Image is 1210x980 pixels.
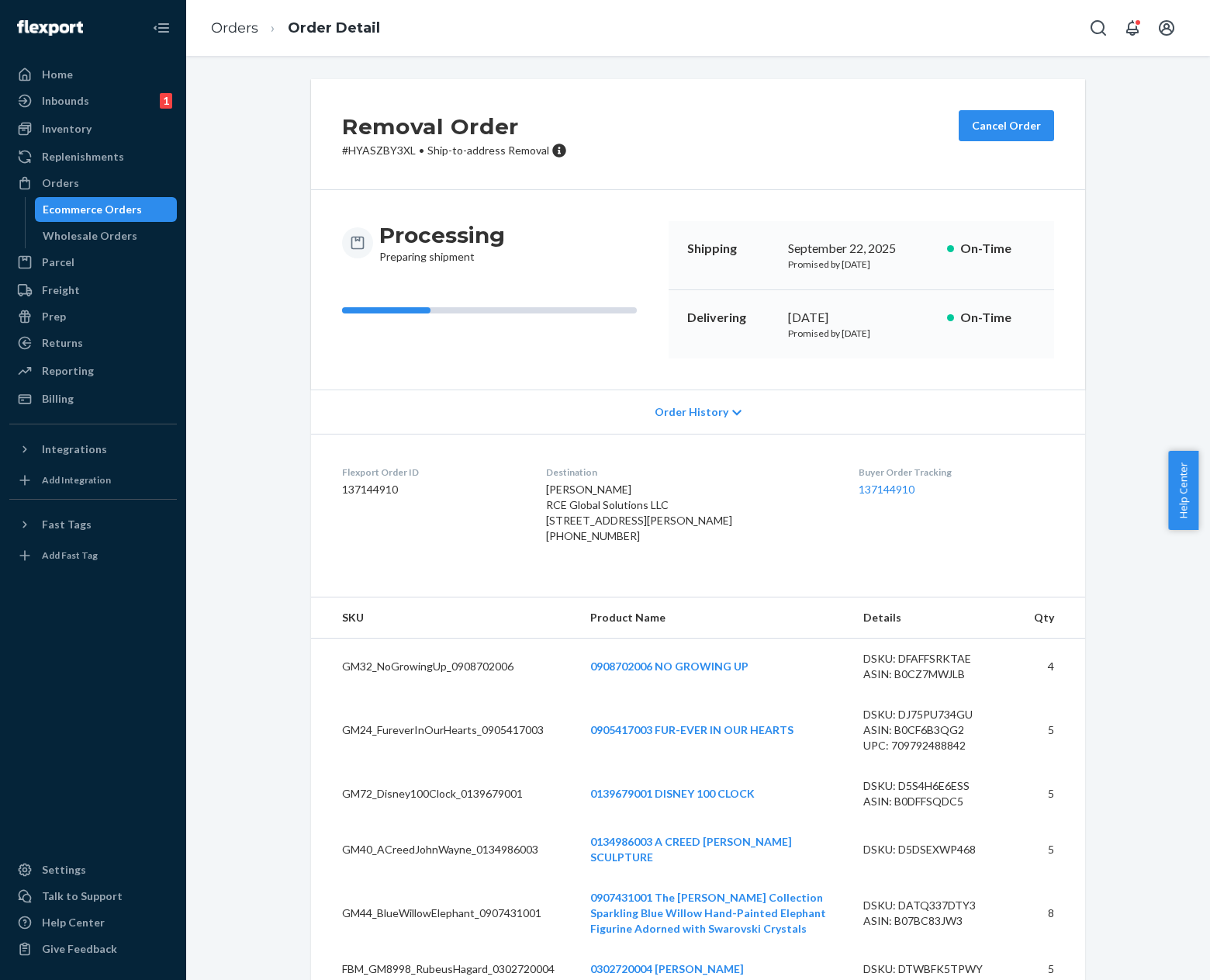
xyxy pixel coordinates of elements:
[788,327,935,340] p: Promised by [DATE]
[42,549,98,562] div: Add Fast Tag
[342,466,521,479] dt: Flexport Order ID
[788,258,935,271] p: Promised by [DATE]
[788,309,935,327] div: [DATE]
[9,278,177,303] a: Freight
[42,309,66,324] div: Prep
[863,778,1009,794] div: DSKU: D5S4H6E6ESS
[42,282,80,298] div: Freight
[590,962,744,975] a: 0302720004 [PERSON_NAME]
[9,386,177,411] a: Billing
[42,363,94,379] div: Reporting
[1022,694,1085,766] td: 5
[42,335,83,351] div: Returns
[427,144,549,157] span: Ship-to-address Removal
[311,822,578,878] td: GM40_ACreedJohnWayne_0134986003
[35,197,178,222] a: Ecommerce Orders
[9,116,177,141] a: Inventory
[863,722,1009,738] div: ASIN: B0CF6B3QG2
[42,67,73,82] div: Home
[9,910,177,935] a: Help Center
[590,835,792,864] a: 0134986003 A CREED [PERSON_NAME] SCULPTURE
[311,597,578,639] th: SKU
[311,639,578,695] td: GM32_NoGrowingUp_0908702006
[9,937,177,961] button: Give Feedback
[288,19,380,36] a: Order Detail
[546,466,835,479] dt: Destination
[863,913,1009,929] div: ASIN: B07BC83JW3
[9,437,177,462] button: Integrations
[42,149,124,164] div: Replenishments
[379,221,505,265] div: Preparing shipment
[9,304,177,329] a: Prep
[9,88,177,113] a: Inbounds1
[1083,12,1114,43] button: Open Search Box
[42,862,86,878] div: Settings
[42,915,105,930] div: Help Center
[199,5,392,51] ol: breadcrumbs
[35,223,178,248] a: Wholesale Orders
[9,358,177,383] a: Reporting
[42,442,107,457] div: Integrations
[960,240,1035,258] p: On-Time
[1022,878,1085,949] td: 8
[788,240,935,258] div: September 22, 2025
[9,884,177,909] button: Talk to Support
[546,528,835,544] div: [PHONE_NUMBER]
[546,483,732,527] span: [PERSON_NAME] RCE Global Solutions LLC [STREET_ADDRESS][PERSON_NAME]
[42,175,79,191] div: Orders
[590,660,748,673] a: 0908702006 NO GROWING UP
[851,597,1022,639] th: Details
[9,468,177,493] a: Add Integration
[311,878,578,949] td: GM44_BlueWillowElephant_0907431001
[342,482,521,497] dd: 137144910
[9,62,177,87] a: Home
[42,93,89,109] div: Inbounds
[863,738,1009,753] div: UPC: 709792488842
[342,110,567,143] h2: Removal Order
[342,143,567,158] p: # HYASZBY3XL
[42,941,117,957] div: Give Feedback
[959,110,1054,141] button: Cancel Order
[1111,933,1194,972] iframe: Opens a widget where you can chat to one of our agents
[42,888,123,904] div: Talk to Support
[9,144,177,169] a: Replenishments
[43,228,137,244] div: Wholesale Orders
[863,651,1009,667] div: DSKU: DFAFFSRKTAE
[9,512,177,537] button: Fast Tags
[578,597,851,639] th: Product Name
[9,543,177,568] a: Add Fast Tag
[42,473,111,487] div: Add Integration
[146,12,177,43] button: Close Navigation
[17,20,83,36] img: Flexport logo
[419,144,424,157] span: •
[859,466,1054,479] dt: Buyer Order Tracking
[379,221,505,249] h3: Processing
[42,121,92,137] div: Inventory
[863,961,1009,977] div: DSKU: DTWBFK5TPWY
[1168,451,1198,530] button: Help Center
[211,19,258,36] a: Orders
[160,93,172,109] div: 1
[863,794,1009,809] div: ASIN: B0DFFSQDC5
[1151,12,1182,43] button: Open account menu
[590,723,793,736] a: 0905417003 FUR-EVER IN OUR HEARTS
[655,404,728,420] span: Order History
[42,255,74,270] div: Parcel
[863,707,1009,722] div: DSKU: DJ75PU734GU
[9,857,177,882] a: Settings
[42,517,92,532] div: Fast Tags
[960,309,1035,327] p: On-Time
[42,391,74,407] div: Billing
[687,240,776,258] p: Shipping
[1022,639,1085,695] td: 4
[9,331,177,355] a: Returns
[863,898,1009,913] div: DSKU: DATQ337DTY3
[9,171,177,196] a: Orders
[590,891,826,935] a: 0907431001 The [PERSON_NAME] Collection Sparkling Blue Willow Hand-Painted Elephant Figurine Ador...
[311,766,578,822] td: GM72_Disney100Clock_0139679001
[863,667,1009,682] div: ASIN: B0CZ7MWJLB
[1022,822,1085,878] td: 5
[1117,12,1148,43] button: Open notifications
[590,787,755,800] a: 0139679001 DISNEY 100 CLOCK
